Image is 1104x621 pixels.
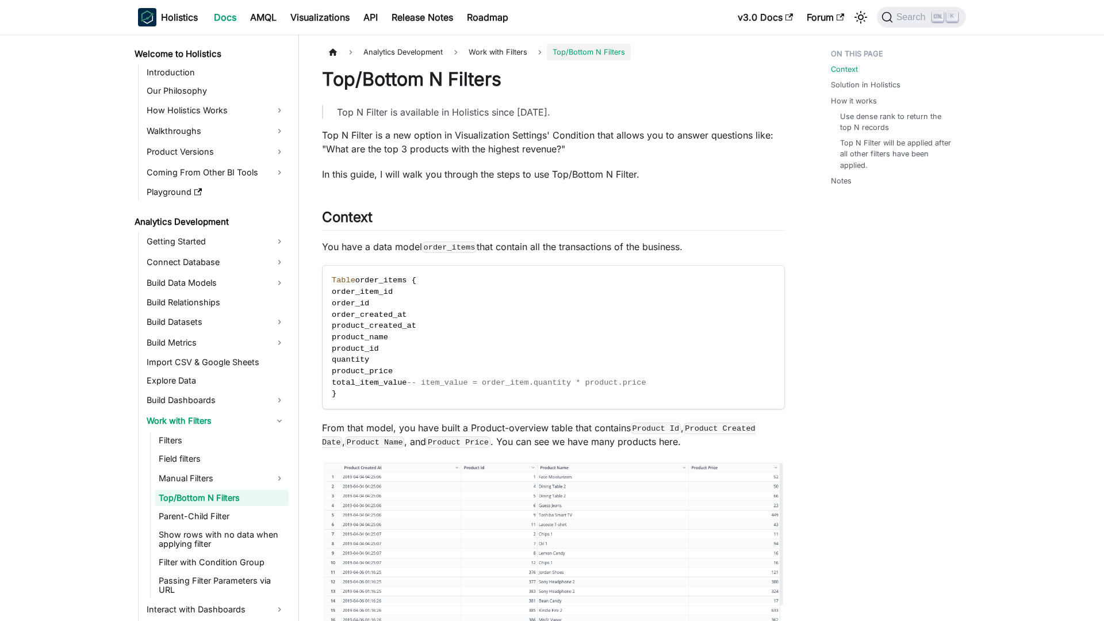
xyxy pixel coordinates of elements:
a: How it works [831,95,877,106]
code: Product Name [345,436,404,448]
code: order_items [422,241,477,253]
a: Connect Database [143,253,289,271]
a: Field filters [155,451,289,467]
a: Passing Filter Parameters via URL [155,573,289,598]
span: Analytics Development [358,44,448,60]
a: Visualizations [283,8,356,26]
span: total_item_value [332,378,407,387]
code: Product Price [426,436,490,448]
span: -- item_value = order_item.quantity * product.price [407,378,646,387]
span: order_created_at [332,310,407,319]
a: AMQL [243,8,283,26]
a: HolisticsHolistics [138,8,198,26]
p: You have a data model that contain all the transactions of the business. [322,240,785,254]
button: Switch between dark and light mode (currently light mode) [852,8,870,26]
a: Release Notes [385,8,460,26]
p: In this guide, I will walk you through the steps to use Top/Bottom N Filter. [322,167,785,181]
a: v3.0 Docs [731,8,800,26]
a: Introduction [143,64,289,80]
a: Roadmap [460,8,515,26]
a: Solution in Holistics [831,79,900,90]
a: API [356,8,385,26]
a: Coming From Other BI Tools [143,163,289,182]
a: Notes [831,175,852,186]
span: Top/Bottom N Filters [547,44,631,60]
a: Use dense rank to return the top N records [840,111,954,133]
a: Build Datasets [143,313,289,331]
a: Import CSV & Google Sheets [143,354,289,370]
a: Interact with Dashboards [143,600,289,619]
span: product_created_at [332,321,416,330]
a: Work with Filters [143,412,289,430]
a: Filters [155,432,289,448]
nav: Docs sidebar [126,34,299,621]
a: Product Versions [143,143,289,161]
span: order_item_id [332,287,393,296]
span: Table [332,276,355,285]
span: product_name [332,333,388,342]
a: Build Dashboards [143,391,289,409]
img: Holistics [138,8,156,26]
p: Top N Filter is a new option in Visualization Settings' Condition that allows you to answer quest... [322,128,785,156]
h1: Top/Bottom N Filters [322,68,785,91]
a: Getting Started [143,232,289,251]
a: Our Philosophy [143,83,289,99]
h2: Context [322,209,785,231]
span: } [332,389,336,398]
button: Search (Ctrl+K) [877,7,966,28]
a: Context [831,64,858,75]
b: Holistics [161,10,198,24]
span: Work with Filters [463,44,533,60]
a: Build Metrics [143,333,289,352]
a: Docs [207,8,243,26]
a: Top N Filter will be applied after all other filters have been applied. [840,137,954,171]
a: Filter with Condition Group [155,554,289,570]
span: order_id [332,299,369,308]
a: Parent-Child Filter [155,508,289,524]
a: Explore Data [143,373,289,389]
a: Show rows with no data when applying filter [155,527,289,552]
kbd: K [946,11,958,22]
a: Playground [143,184,289,200]
a: Build Relationships [143,294,289,310]
span: order_items { [355,276,416,285]
a: Welcome to Holistics [131,46,289,62]
span: Search [893,12,933,22]
span: quantity [332,355,369,364]
code: Product Id [631,423,681,434]
span: product_price [332,367,393,375]
a: Walkthroughs [143,122,289,140]
a: Home page [322,44,344,60]
a: Build Data Models [143,274,289,292]
span: product_id [332,344,379,353]
a: Manual Filters [155,469,289,488]
a: Analytics Development [131,214,289,230]
p: From that model, you have built a Product-overview table that contains , , , and . You can see we... [322,421,785,448]
p: Top N Filter is available in Holistics since [DATE]. [337,105,771,119]
a: How Holistics Works [143,101,289,120]
a: Forum [800,8,851,26]
a: Top/Bottom N Filters [155,490,289,506]
nav: Breadcrumbs [322,44,785,60]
